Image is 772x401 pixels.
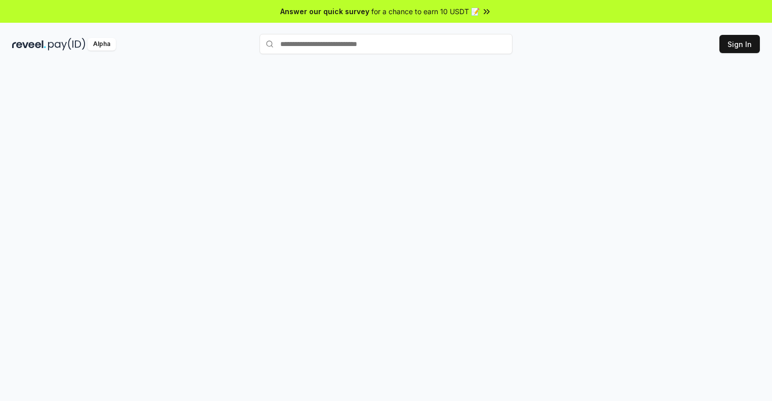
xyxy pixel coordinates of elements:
[88,38,116,51] div: Alpha
[48,38,85,51] img: pay_id
[719,35,760,53] button: Sign In
[12,38,46,51] img: reveel_dark
[371,6,480,17] span: for a chance to earn 10 USDT 📝
[280,6,369,17] span: Answer our quick survey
